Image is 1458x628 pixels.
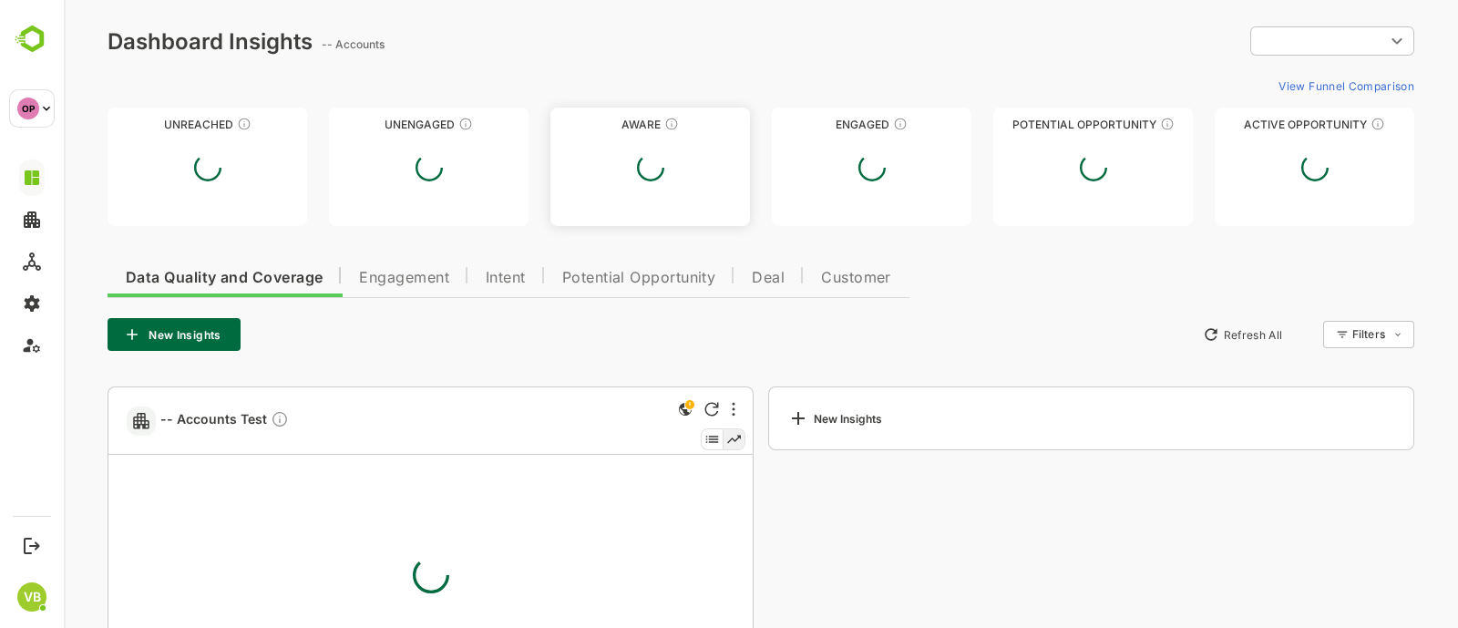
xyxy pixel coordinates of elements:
[498,271,652,285] span: Potential Opportunity
[829,117,844,131] div: These accounts are warm, further nurturing would qualify them to MQAs
[1096,117,1111,131] div: These accounts are MQAs and can be passed on to Inside Sales
[17,582,46,612] div: VB
[9,22,56,57] img: BambooboxLogoMark.f1c84d78b4c51b1a7b5f700c9845e183.svg
[207,410,225,431] div: Description not present
[44,28,249,55] div: Dashboard Insights
[395,117,409,131] div: These accounts have not shown enough engagement and need nurturing
[641,402,655,417] div: Refresh
[295,271,385,285] span: Engagement
[668,402,672,417] div: More
[258,37,326,51] ag: -- Accounts
[17,98,39,119] div: OP
[1307,117,1321,131] div: These accounts have open opportunities which might be at any of the Sales Stages
[724,407,818,429] div: New Insights
[1287,318,1350,351] div: Filters
[929,118,1129,131] div: Potential Opportunity
[688,271,721,285] span: Deal
[1131,320,1227,349] button: Refresh All
[44,118,243,131] div: Unreached
[19,533,44,558] button: Logout
[422,271,462,285] span: Intent
[1207,71,1350,100] button: View Funnel Comparison
[487,118,686,131] div: Aware
[1289,327,1321,341] div: Filters
[1186,25,1350,57] div: ​
[265,118,465,131] div: Unengaged
[97,410,225,431] span: -- Accounts Test
[97,410,232,431] a: -- Accounts TestDescription not present
[757,271,827,285] span: Customer
[44,318,177,351] button: New Insights
[173,117,188,131] div: These accounts have not been engaged with for a defined time period
[704,386,1350,450] a: New Insights
[611,398,632,423] div: This is a global insight. Segment selection is not applicable for this view
[62,271,259,285] span: Data Quality and Coverage
[601,117,615,131] div: These accounts have just entered the buying cycle and need further nurturing
[708,118,908,131] div: Engaged
[1151,118,1350,131] div: Active Opportunity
